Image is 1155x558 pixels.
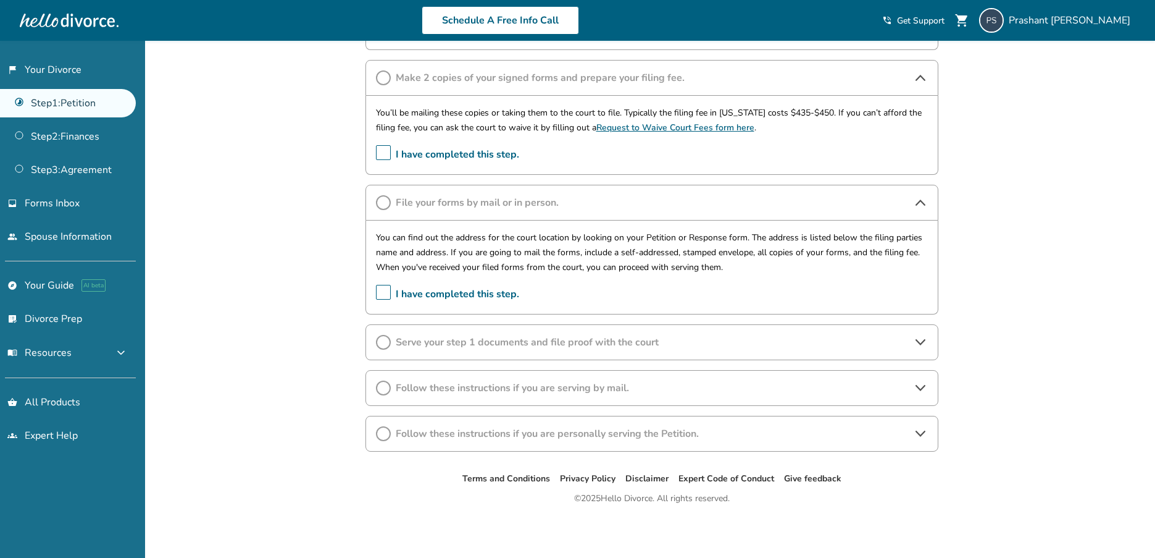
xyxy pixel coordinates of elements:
[376,106,928,135] p: You’ll be mailing these copies or taking them to the court to file. Typically the filing fee in [...
[396,196,908,209] span: File your forms by mail or in person.
[7,198,17,208] span: inbox
[7,232,17,242] span: people
[7,314,17,324] span: list_alt_check
[396,336,908,349] span: Serve your step 1 documents and file proof with the court
[376,230,928,260] p: You can find out the address for the court location by looking on your Petition or Response form....
[954,13,969,28] span: shopping_cart
[7,65,17,75] span: flag_2
[114,345,128,360] span: expand_more
[625,471,669,486] li: Disclaimer
[7,348,17,358] span: menu_book
[596,122,754,133] a: Request to Waive Court Fees form here
[396,427,908,441] span: Follow these instructions if you are personally serving the Petition.
[396,381,908,395] span: Follow these instructions if you are serving by mail.
[897,15,944,27] span: Get Support
[81,279,106,292] span: AI beta
[678,473,774,484] a: Expert Code of Conduct
[7,346,72,360] span: Resources
[1009,14,1135,27] span: Prashant [PERSON_NAME]
[784,471,841,486] li: Give feedback
[7,431,17,441] span: groups
[560,473,615,484] a: Privacy Policy
[979,8,1004,33] img: psengar005@gmail.com
[7,281,17,290] span: explore
[422,6,579,35] a: Schedule A Free Info Call
[882,15,944,27] a: phone_in_talkGet Support
[462,473,550,484] a: Terms and Conditions
[376,285,519,304] span: I have completed this step.
[882,15,892,25] span: phone_in_talk
[574,491,730,506] div: © 2025 Hello Divorce. All rights reserved.
[376,145,519,164] span: I have completed this step.
[396,71,908,85] span: Make 2 copies of your signed forms and prepare your filing fee.
[25,197,80,210] span: Forms Inbox
[7,397,17,407] span: shopping_basket
[376,260,928,275] p: When you've received your filed forms from the court, you can proceed with serving them.
[1093,499,1155,558] iframe: Chat Widget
